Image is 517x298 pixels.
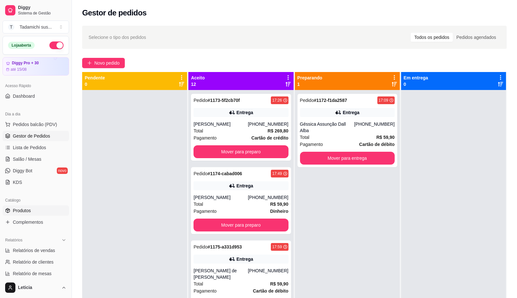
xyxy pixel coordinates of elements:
div: Entrega [237,109,253,116]
span: T [8,24,14,30]
span: Pedido [300,98,314,103]
span: Novo pedido [94,59,120,67]
span: Pedido [194,98,208,103]
a: Relatório de mesas [3,268,69,279]
strong: R$ 59,90 [270,202,289,207]
strong: R$ 269,80 [268,128,289,133]
strong: Cartão de débito [253,288,288,293]
a: KDS [3,177,69,187]
span: Produtos [13,207,31,214]
button: Mover para preparo [194,219,288,231]
div: Todos os pedidos [411,33,453,42]
strong: # 1174-cabad006 [208,171,242,176]
span: Pedido [194,244,208,249]
span: plus [87,61,92,65]
p: 0 [404,81,428,87]
strong: # 1172-f1da2587 [314,98,347,103]
article: Diggy Pro + 30 [12,61,39,66]
div: 17:59 [272,244,282,249]
span: Relatórios [5,238,22,243]
span: Gestor de Pedidos [13,133,50,139]
a: Relatório de clientes [3,257,69,267]
strong: R$ 59,90 [270,281,289,286]
span: Total [194,127,203,134]
strong: # 1175-a331d953 [208,244,242,249]
div: [PHONE_NUMBER] [248,267,288,280]
strong: Cartão de crédito [251,135,288,140]
div: Tadamichi sus ... [20,24,52,30]
span: Diggy [18,5,66,11]
span: Total [194,280,203,287]
span: Pagamento [300,141,323,148]
span: Dashboard [13,93,35,99]
div: [PHONE_NUMBER] [354,121,395,134]
div: Catálogo [3,195,69,205]
div: [PHONE_NUMBER] [248,194,288,201]
button: Pedidos balcão (PDV) [3,119,69,130]
span: Leticia [18,285,59,291]
div: Loja aberta [8,42,35,49]
div: [PERSON_NAME] [194,121,248,127]
p: 0 [85,81,105,87]
div: 17:09 [379,98,388,103]
p: 12 [191,81,205,87]
span: Pedido [194,171,208,176]
button: Mover para entrega [300,152,395,165]
p: Pendente [85,75,105,81]
div: Acesso Rápido [3,81,69,91]
article: até 15/08 [11,67,27,72]
span: Salão / Mesas [13,156,41,162]
a: DiggySistema de Gestão [3,3,69,18]
div: 17:49 [272,171,282,176]
div: [PHONE_NUMBER] [248,121,288,127]
button: Mover para preparo [194,145,288,158]
button: Novo pedido [82,58,125,68]
span: Relatório de clientes [13,259,54,265]
a: Produtos [3,205,69,216]
a: Gestor de Pedidos [3,131,69,141]
div: Entrega [237,183,253,189]
strong: Dinheiro [270,209,289,214]
a: Complementos [3,217,69,227]
div: [PERSON_NAME] [194,194,248,201]
p: Preparando [297,75,323,81]
span: Pagamento [194,134,217,141]
span: Diggy Bot [13,167,32,174]
div: Géssica Assunção Dall Alba [300,121,354,134]
p: Em entrega [404,75,428,81]
span: Lista de Pedidos [13,144,46,151]
span: Pagamento [194,208,217,215]
div: [PERSON_NAME] de [PERSON_NAME] [194,267,248,280]
button: Alterar Status [49,41,64,49]
a: Diggy Botnovo [3,166,69,176]
strong: Cartão de débito [359,142,394,147]
a: Lista de Pedidos [3,142,69,153]
span: Relatórios de vendas [13,247,55,254]
div: Entrega [237,256,253,262]
a: Salão / Mesas [3,154,69,164]
span: Sistema de Gestão [18,11,66,16]
span: Pedidos balcão (PDV) [13,121,57,128]
a: Dashboard [3,91,69,101]
div: 17:26 [272,98,282,103]
span: Complementos [13,219,43,225]
h2: Gestor de pedidos [82,8,147,18]
span: Total [300,134,310,141]
span: Pagamento [194,287,217,294]
a: Diggy Pro + 30até 15/08 [3,57,69,76]
strong: # 1173-5f2cb70f [208,98,240,103]
span: Selecione o tipo dos pedidos [89,34,146,41]
button: Leticia [3,280,69,295]
div: Dia a dia [3,109,69,119]
span: Total [194,201,203,208]
span: Relatório de mesas [13,270,52,277]
p: 1 [297,81,323,87]
a: Relatórios de vendas [3,245,69,256]
div: Pedidos agendados [453,33,500,42]
button: Select a team [3,21,69,33]
span: KDS [13,179,22,185]
p: Aceito [191,75,205,81]
div: Entrega [343,109,359,116]
strong: R$ 59,90 [376,135,395,140]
